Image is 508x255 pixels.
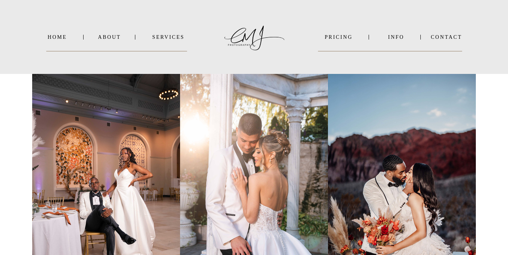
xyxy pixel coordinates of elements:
a: SERVICES [150,34,187,40]
a: Home [46,34,68,40]
a: INFO [378,34,414,40]
a: About [98,34,120,40]
a: Contact [431,34,462,40]
a: PRICING [318,34,359,40]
